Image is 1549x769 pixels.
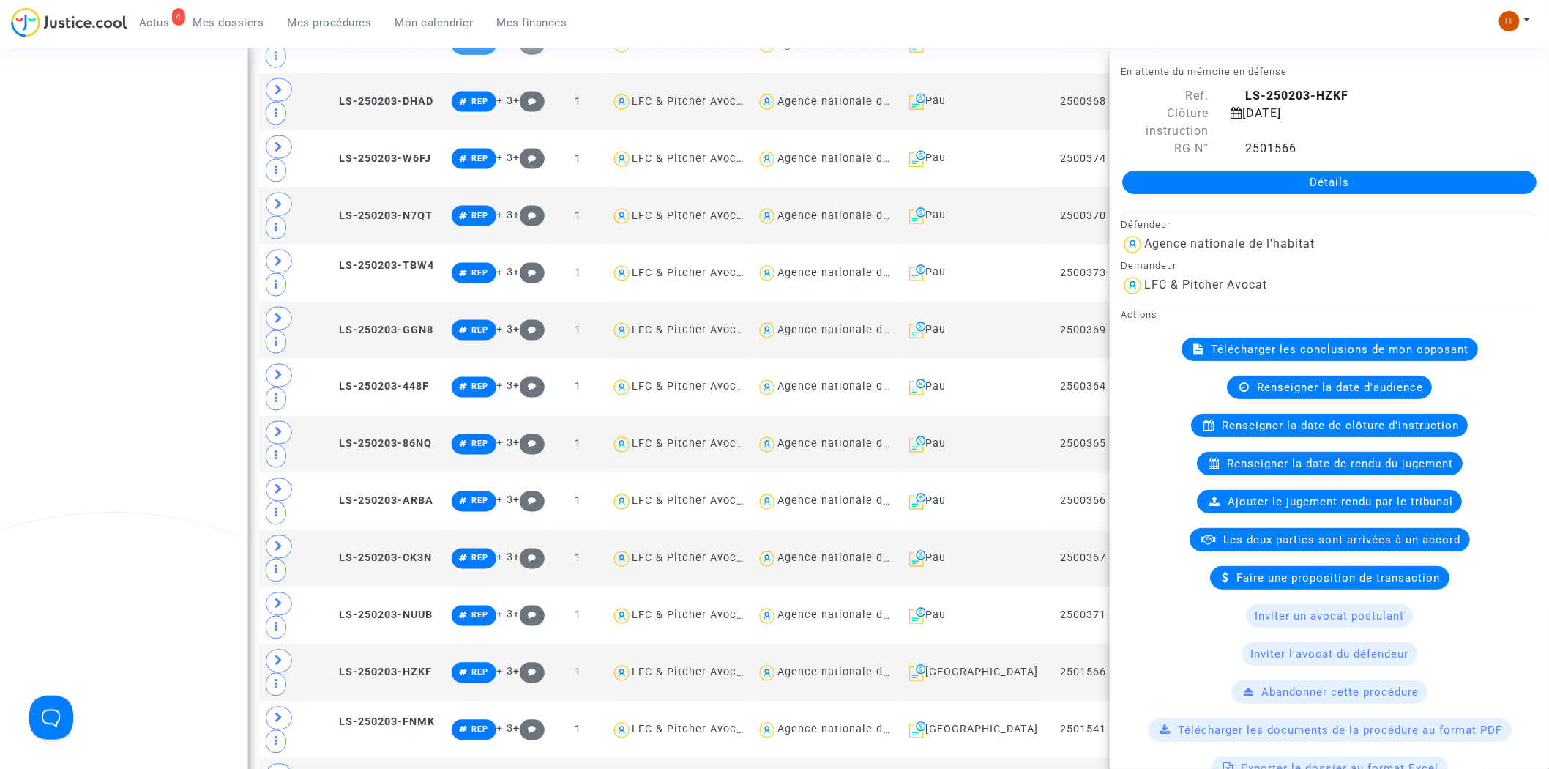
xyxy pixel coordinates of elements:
div: 4 [172,8,185,26]
div: Agence nationale de l'habitat [777,609,938,622]
a: Mes procédures [276,12,384,34]
span: + [513,723,545,735]
img: icon-archive.svg [909,207,926,225]
span: LS-250203-FNMK [326,716,436,729]
td: 1 [550,187,606,245]
span: LS-250203-N7QT [326,209,433,222]
td: 2500367 [1043,530,1124,587]
span: Mes dossiers [193,16,264,29]
img: icon-user.svg [611,206,632,227]
iframe: Help Scout Beacon - Open [29,696,73,740]
div: RG N° [1110,140,1220,157]
div: LFC & Pitcher Avocat [632,267,748,279]
td: 1 [550,702,606,759]
small: Actions [1121,309,1157,320]
span: REP [472,325,489,335]
span: + [513,666,545,678]
span: + 3 [496,94,513,107]
span: Les deux parties sont arrivées à un accord [1224,533,1461,546]
span: + [513,437,545,450]
small: Demandeur [1121,260,1176,271]
div: Pau [903,93,1038,111]
span: LS-250203-NUUB [326,609,433,622]
img: icon-archive.svg [909,379,926,396]
td: 2500373 [1043,245,1124,302]
img: icon-user.svg [757,149,778,170]
img: icon-user.svg [757,434,778,456]
div: Agence nationale de l'habitat [777,267,938,279]
img: icon-user.svg [611,549,632,570]
span: + [513,266,545,278]
span: + 3 [496,609,513,621]
img: icon-user.svg [611,720,632,741]
img: icon-archive.svg [909,322,926,339]
div: LFC & Pitcher Avocat [632,152,748,165]
td: 1 [550,73,606,130]
span: + [513,551,545,564]
span: + 3 [496,666,513,678]
img: icon-archive.svg [909,93,926,111]
span: Renseigner la date d'audience [1257,381,1423,394]
img: icon-user.svg [611,92,632,113]
div: LFC & Pitcher Avocat [632,381,748,393]
img: icon-user.svg [611,434,632,456]
span: + [513,94,545,107]
span: Mes procédures [288,16,372,29]
span: + [513,152,545,164]
span: LS-250203-W6FJ [326,152,432,165]
span: Mes finances [497,16,567,29]
img: icon-archive.svg [909,493,926,510]
span: Renseigner la date de clôture d'instruction [1222,419,1459,432]
span: REP [472,382,489,392]
span: Inviter l'avocat du défendeur [1250,647,1408,661]
span: REP [472,497,489,506]
div: Agence nationale de l'habitat [777,438,938,450]
div: Agence nationale de l'habitat [777,95,938,108]
span: REP [472,439,489,449]
small: Défendeur [1121,219,1171,230]
span: LS-250203-TBW4 [326,259,435,272]
div: Clôture instruction [1110,105,1220,140]
img: icon-archive.svg [909,721,926,739]
div: LFC & Pitcher Avocat [632,324,748,336]
span: LS-250203-DHAD [326,95,434,108]
td: 2500364 [1043,359,1124,416]
td: 2500368 [1043,73,1124,130]
div: LFC & Pitcher Avocat [632,552,748,565]
div: LFC & Pitcher Avocat [632,209,748,222]
a: Mon calendrier [384,12,485,34]
span: + 3 [496,37,513,50]
img: icon-user.svg [611,491,632,513]
td: 1 [550,416,606,473]
span: Actus [139,16,170,29]
span: Ajouter le jugement rendu par le tribunal [1228,495,1453,508]
div: Agence nationale de l'habitat [777,724,938,736]
a: Mes finances [485,12,579,34]
div: Pau [903,264,1038,282]
img: icon-user.svg [611,263,632,284]
div: Pau [903,436,1038,453]
span: REP [472,268,489,278]
span: LS-250203-ARBA [326,495,434,508]
span: + [513,380,545,393]
span: REP [472,211,489,220]
img: icon-archive.svg [909,436,926,453]
img: icon-user.svg [757,263,778,284]
span: REP [472,611,489,620]
div: Agence nationale de l'habitat [777,381,938,393]
span: REP [472,154,489,163]
b: LS-250203-HZKF [1245,89,1348,103]
td: 2501541 [1043,702,1124,759]
span: Télécharger les conclusions de mon opposant [1212,343,1469,356]
img: icon-user.svg [611,149,632,170]
img: fc99b196863ffcca57bb8fe2645aafd9 [1499,11,1520,31]
div: LFC & Pitcher Avocat [1144,278,1267,291]
span: REP [472,725,489,735]
span: + 3 [496,152,513,164]
img: icon-user.svg [757,320,778,341]
img: icon-user.svg [1121,233,1144,256]
span: Faire une proposition de transaction [1237,571,1441,584]
img: icon-user.svg [757,92,778,113]
img: icon-archive.svg [909,550,926,568]
span: + [513,323,545,335]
